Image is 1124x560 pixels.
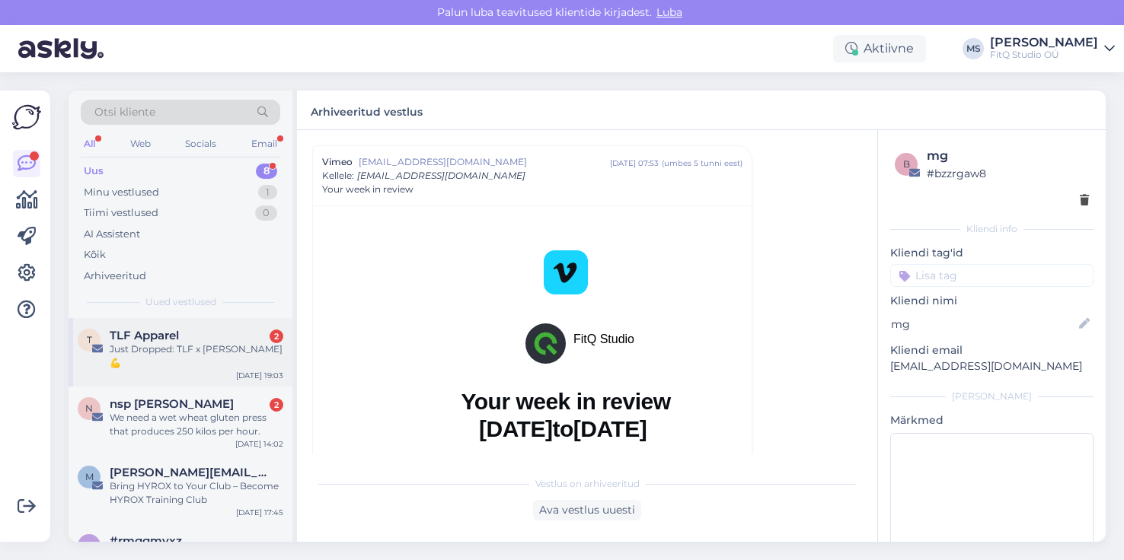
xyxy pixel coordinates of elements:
div: Just Dropped: TLF x [PERSON_NAME] 💪 [110,342,283,370]
label: Arhiveeritud vestlus [311,100,423,120]
div: Minu vestlused [84,185,159,200]
div: 0 [255,205,277,221]
span: [EMAIL_ADDRESS][DOMAIN_NAME] [357,170,525,181]
span: r [86,539,93,551]
div: Tiimi vestlused [84,205,158,221]
strong: [DATE] [573,416,647,441]
div: Ava vestlus uuesti [533,500,641,520]
div: Uus [84,164,104,179]
div: Arhiveeritud [84,269,146,284]
span: Otsi kliente [94,104,155,120]
span: [EMAIL_ADDRESS][DOMAIN_NAME] [359,155,610,169]
div: Bring HYROX to Your Club – Become HYROX Training Club [110,479,283,507]
p: [EMAIL_ADDRESS][DOMAIN_NAME] [890,358,1094,374]
div: [PERSON_NAME] [990,37,1098,49]
span: b [903,158,910,170]
div: 8 [256,164,277,179]
div: [DATE] 07:53 [610,157,659,169]
div: Kõik [84,247,106,262]
span: Kellele : [322,170,354,181]
div: # bzzrgaw8 [927,165,1089,182]
div: Web [127,134,154,154]
div: ( umbes 5 tunni eest ) [662,157,742,169]
div: MS [963,38,984,59]
span: Your week in review to [461,389,670,441]
span: T [87,334,92,345]
span: maciej@hyrox.pl [110,466,268,479]
span: n [85,402,93,414]
span: Luba [652,5,687,19]
strong: [DATE] [479,416,552,441]
span: Your week in review [322,183,414,196]
div: [DATE] 17:45 [236,507,283,518]
div: 1 [258,185,277,200]
p: Kliendi email [890,342,1094,358]
p: Kliendi nimi [890,293,1094,309]
p: Märkmed [890,412,1094,428]
div: Socials [182,134,219,154]
span: #rmggmyxz [110,534,182,548]
img: Askly Logo [12,103,41,132]
div: [PERSON_NAME] [890,390,1094,403]
span: nsp khosro [110,397,234,411]
span: Vimeo [322,155,353,169]
input: Lisa nimi [891,316,1076,332]
div: FitQ Studio OÜ [990,49,1098,61]
div: 2 [270,398,283,412]
div: [DATE] 14:02 [235,438,283,450]
input: Lisa tag [890,264,1094,287]
span: TLF Apparel [110,329,179,342]
span: Vestlus on arhiveeritud [535,477,640,491]
span: m [85,471,94,482]
div: All [81,134,98,154]
span: Uued vestlused [145,295,216,309]
a: [PERSON_NAME]FitQ Studio OÜ [990,37,1115,61]
p: Kliendi tag'id [890,245,1094,261]
div: [DATE] 19:03 [236,370,283,381]
div: Kliendi info [890,222,1094,236]
div: Email [248,134,280,154]
div: AI Assistent [84,227,140,242]
div: We need a wet wheat gluten press that produces 250 kilos per hour. [110,411,283,438]
div: mg [927,147,1089,165]
p: FitQ Studio [573,332,640,346]
div: Aktiivne [833,35,926,62]
div: 2 [270,329,283,343]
